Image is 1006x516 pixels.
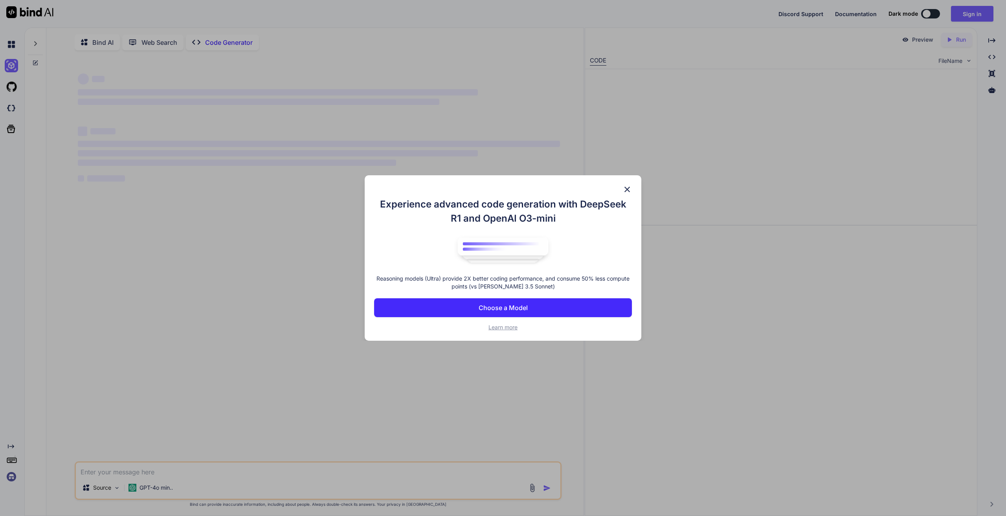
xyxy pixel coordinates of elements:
img: close [622,185,632,194]
img: bind logo [452,233,554,267]
span: Learn more [488,324,518,331]
button: Choose a Model [374,298,632,317]
h1: Experience advanced code generation with DeepSeek R1 and OpenAI O3-mini [374,197,632,226]
p: Reasoning models (Ultra) provide 2X better coding performance, and consume 50% less compute point... [374,275,632,290]
p: Choose a Model [479,303,528,312]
